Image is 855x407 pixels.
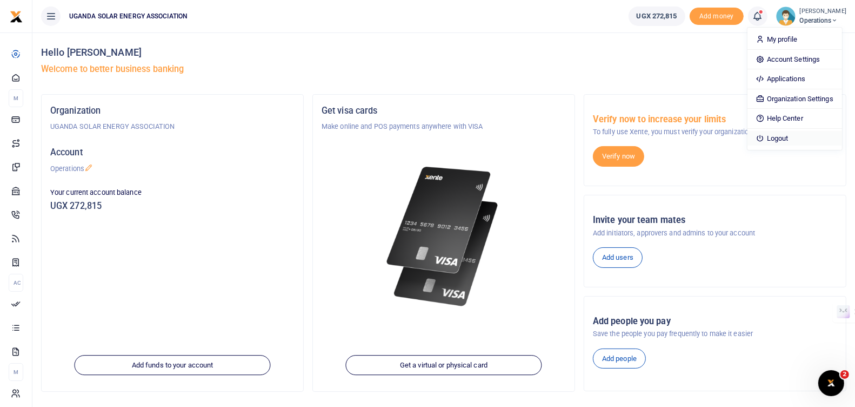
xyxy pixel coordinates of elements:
span: UGX 272,815 [637,11,677,22]
p: To fully use Xente, you must verify your organization [593,127,837,137]
h5: Invite your team mates [593,215,837,226]
p: Save the people you pay frequently to make it easier [593,329,837,339]
a: Help Center [747,111,842,126]
span: 2 [840,370,849,379]
a: Get a virtual or physical card [346,355,542,376]
small: [PERSON_NAME] [800,7,846,16]
a: logo-small logo-large logo-large [10,12,23,20]
a: profile-user [PERSON_NAME] Operations [776,6,846,26]
a: Add people [593,349,646,369]
a: Add funds to your account [75,355,271,376]
li: Ac [9,274,23,292]
h4: Hello [PERSON_NAME] [41,47,846,58]
a: Applications [747,71,842,87]
a: Organization Settings [747,91,842,107]
li: Wallet ballance [624,6,690,26]
h5: Add people you pay [593,316,837,327]
h5: Get visa cards [322,106,566,116]
p: Your current account balance [50,187,295,198]
p: Make online and POS payments anywhere with VISA [322,121,566,132]
h5: Organization [50,106,295,116]
img: xente-_physical_cards.png [383,158,505,316]
span: Add money [690,8,744,25]
a: Add users [593,247,643,268]
a: Logout [747,131,842,146]
h5: Verify now to increase your limits [593,114,837,125]
img: logo-small [10,10,23,23]
li: M [9,89,23,107]
h5: Account [50,147,295,158]
a: Account Settings [747,52,842,67]
a: My profile [747,32,842,47]
li: Toup your wallet [690,8,744,25]
h5: Welcome to better business banking [41,64,846,75]
p: Operations [50,163,295,174]
a: Verify now [593,146,644,167]
h5: UGX 272,815 [50,201,295,212]
span: Operations [800,16,846,25]
iframe: Intercom live chat [818,370,844,396]
p: Add initiators, approvers and admins to your account [593,228,837,239]
a: Add money [690,11,744,19]
p: UGANDA SOLAR ENERGY ASSOCIATION [50,121,295,132]
img: profile-user [776,6,796,26]
span: UGANDA SOLAR ENERGY ASSOCIATION [65,11,192,21]
li: M [9,363,23,381]
a: UGX 272,815 [629,6,685,26]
